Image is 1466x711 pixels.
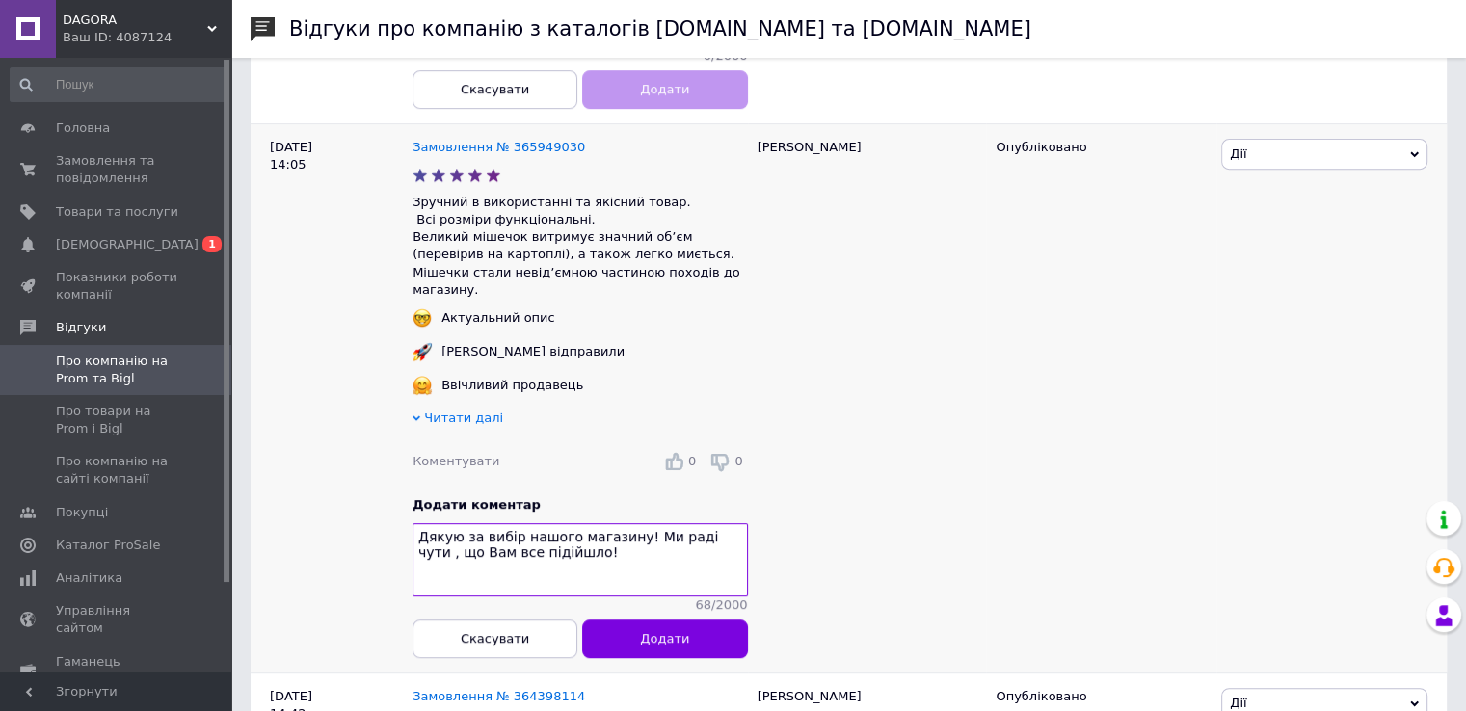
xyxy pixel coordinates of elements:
[63,12,207,29] span: DAGORA
[56,269,178,303] span: Показники роботи компанії
[56,653,178,688] span: Гаманець компанії
[56,504,108,521] span: Покупці
[696,597,748,615] span: 68 / 2000
[582,619,747,658] button: Додати
[437,309,560,327] div: Актуальний опис
[734,454,742,468] span: 0
[413,497,541,512] span: Додати коментар
[1230,146,1246,161] span: Дії
[413,454,499,468] span: Коментувати
[56,537,160,554] span: Каталог ProSale
[56,569,122,587] span: Аналітика
[437,343,629,360] div: [PERSON_NAME] відправили
[413,376,432,395] img: :hugging_face:
[424,410,503,425] span: Читати далі
[413,689,585,703] a: Замовлення № 364398114
[56,319,106,336] span: Відгуки
[56,353,178,387] span: Про компанію на Prom та Bigl
[688,454,696,468] span: 0
[413,524,748,597] textarea: Дякую за вибір нашого магазину! Ми раді чути , що Вам все підійшло!
[413,140,585,154] a: Замовлення № 365949030
[461,83,529,97] span: Скасувати
[202,236,222,252] span: 1
[413,409,748,432] div: Читати далі
[56,403,178,437] span: Про товари на Prom і Bigl
[56,602,178,637] span: Управління сайтом
[461,631,529,645] span: Скасувати
[10,67,227,102] input: Пошук
[56,453,178,487] span: Про компанію на сайті компанії
[996,688,1207,705] div: Опубліковано
[748,124,987,673] div: [PERSON_NAME]
[413,619,577,658] button: Скасувати
[251,124,413,673] div: [DATE] 14:05
[413,342,432,361] img: :rocket:
[56,203,178,221] span: Товари та послуги
[1230,696,1246,710] span: Дії
[56,152,178,187] span: Замовлення та повідомлення
[413,70,577,109] button: Скасувати
[437,377,588,394] div: Ввічливий продавець
[996,139,1207,156] div: Опубліковано
[413,308,432,328] img: :nerd_face:
[289,17,1031,40] h1: Відгуки про компанію з каталогів [DOMAIN_NAME] та [DOMAIN_NAME]
[63,29,231,46] div: Ваш ID: 4087124
[413,453,499,470] div: Коментувати
[56,119,110,137] span: Головна
[640,631,689,645] span: Додати
[413,194,748,299] p: Зручний в використанні та якісний товар. Всі розміри функціональні. Великий мішечок витримує знач...
[56,236,199,253] span: [DEMOGRAPHIC_DATA]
